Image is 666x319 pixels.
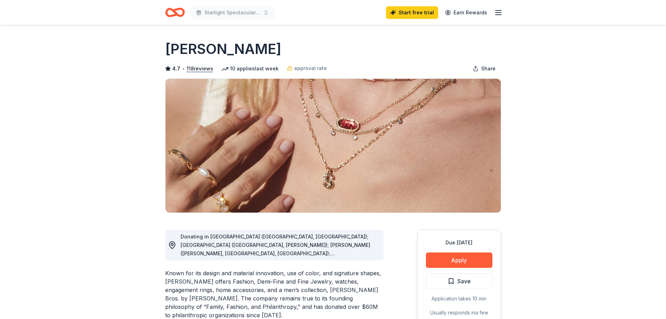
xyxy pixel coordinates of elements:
div: Due [DATE] [426,238,492,247]
span: approval rate [294,64,327,72]
button: 118reviews [187,64,213,73]
a: Start free trial [386,6,438,19]
button: Share [467,62,501,76]
img: Image for Kendra Scott [166,79,501,213]
span: Starlight Spectacular Dance Party [204,8,260,17]
a: Home [165,4,185,21]
button: Apply [426,252,492,268]
a: approval rate [287,64,327,72]
span: • [182,66,184,71]
h1: [PERSON_NAME] [165,39,281,59]
span: Save [457,277,471,286]
a: Earn Rewards [441,6,491,19]
span: 4.7 [172,64,180,73]
div: 10 applies last week [222,64,279,73]
span: Share [481,64,496,73]
button: Starlight Spectacular Dance Party [190,6,274,20]
button: Save [426,273,492,289]
div: Application takes 10 min [426,294,492,303]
